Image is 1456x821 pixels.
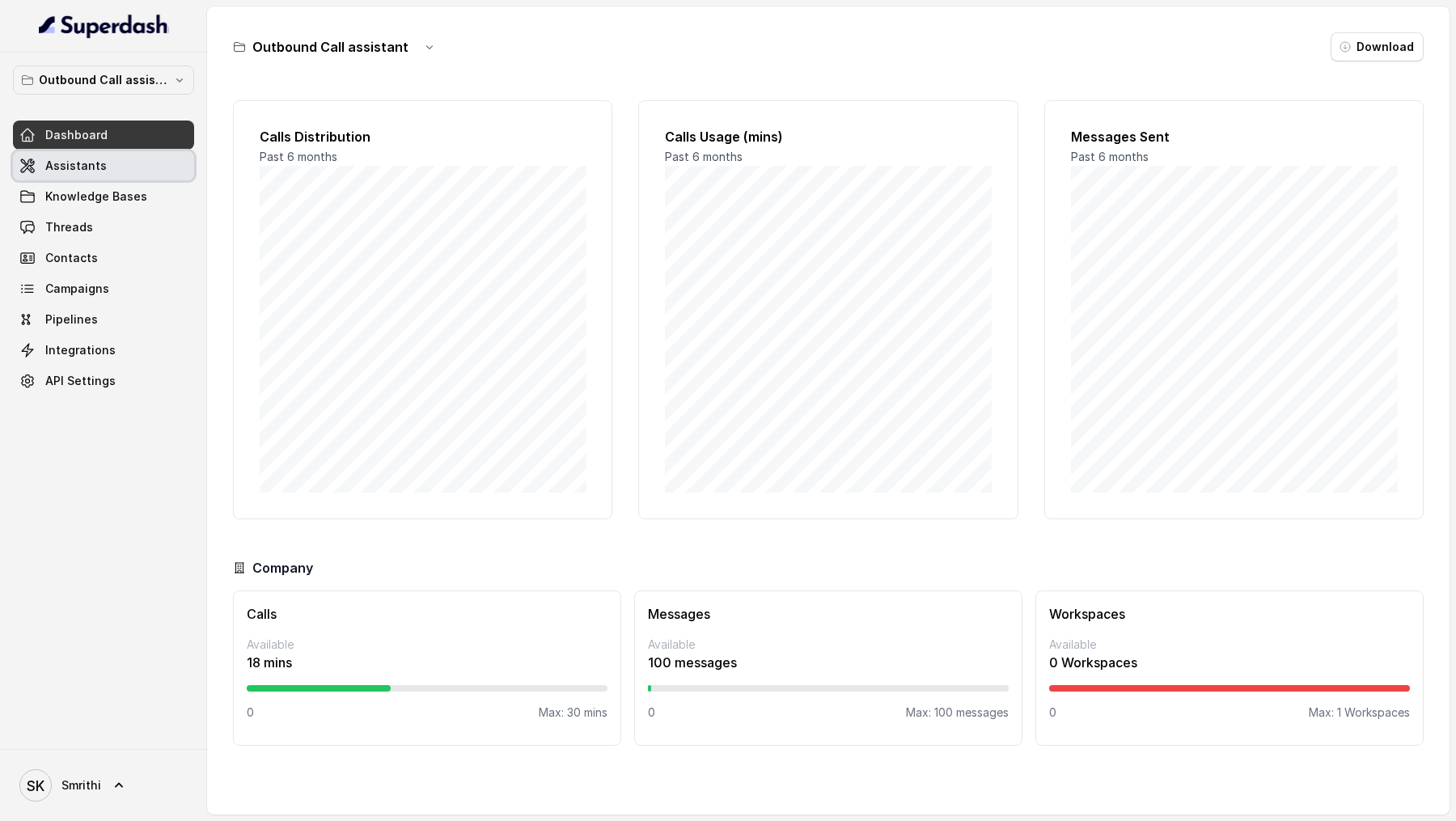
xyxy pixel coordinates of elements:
[13,243,194,273] a: Contacts
[13,182,194,211] a: Knowledge Bases
[247,637,607,653] p: Available
[1331,32,1424,61] button: Download
[260,150,337,163] span: Past 6 months
[1049,653,1410,672] p: 0 Workspaces
[45,342,116,358] span: Integrations
[260,127,586,146] h2: Calls Distribution
[45,188,147,205] span: Knowledge Bases
[13,763,194,808] a: Smrithi
[13,274,194,303] a: Campaigns
[13,336,194,365] a: Integrations
[665,127,991,146] h2: Calls Usage (mins)
[13,66,194,95] button: Outbound Call assistant
[648,705,655,721] p: 0
[247,653,607,672] p: 18 mins
[45,127,108,143] span: Dashboard
[1049,637,1410,653] p: Available
[13,213,194,242] a: Threads
[648,637,1009,653] p: Available
[13,121,194,150] a: Dashboard
[648,653,1009,672] p: 100 messages
[906,705,1009,721] p: Max: 100 messages
[1309,705,1410,721] p: Max: 1 Workspaces
[1049,705,1056,721] p: 0
[539,705,607,721] p: Max: 30 mins
[45,311,98,328] span: Pipelines
[247,604,607,624] h3: Calls
[1049,604,1410,624] h3: Workspaces
[45,219,93,235] span: Threads
[61,777,101,793] span: Smrithi
[45,373,116,389] span: API Settings
[39,13,169,39] img: light.svg
[27,777,44,794] text: SK
[13,305,194,334] a: Pipelines
[648,604,1009,624] h3: Messages
[45,158,107,174] span: Assistants
[247,705,254,721] p: 0
[1071,127,1397,146] h2: Messages Sent
[252,558,313,578] h3: Company
[252,37,408,57] h3: Outbound Call assistant
[45,250,98,266] span: Contacts
[13,366,194,396] a: API Settings
[1071,150,1149,163] span: Past 6 months
[665,150,743,163] span: Past 6 months
[13,151,194,180] a: Assistants
[39,70,168,90] p: Outbound Call assistant
[45,281,109,297] span: Campaigns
